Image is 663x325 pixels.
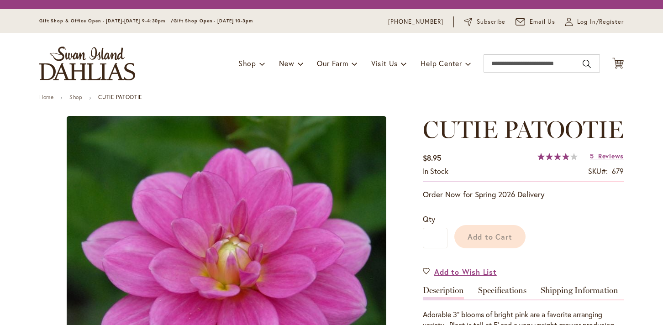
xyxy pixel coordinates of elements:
[98,94,142,100] strong: CUTIE PATOOTIE
[174,18,253,24] span: Gift Shop Open - [DATE] 10-3pm
[421,58,462,68] span: Help Center
[39,18,174,24] span: Gift Shop & Office Open - [DATE]-[DATE] 9-4:30pm /
[516,17,556,26] a: Email Us
[371,58,398,68] span: Visit Us
[434,267,497,277] span: Add to Wish List
[279,58,294,68] span: New
[423,189,624,200] p: Order Now for Spring 2026 Delivery
[388,17,443,26] a: [PHONE_NUMBER]
[577,17,624,26] span: Log In/Register
[612,166,624,177] div: 679
[69,94,82,100] a: Shop
[464,17,505,26] a: Subscribe
[423,153,441,162] span: $8.95
[423,166,448,177] div: Availability
[423,267,497,277] a: Add to Wish List
[588,166,608,176] strong: SKU
[541,286,618,299] a: Shipping Information
[590,152,594,160] span: 5
[238,58,256,68] span: Shop
[478,286,526,299] a: Specifications
[590,152,624,160] a: 5 Reviews
[537,153,578,160] div: 81%
[423,115,624,144] span: CUTIE PATOOTIE
[423,166,448,176] span: In stock
[317,58,348,68] span: Our Farm
[530,17,556,26] span: Email Us
[39,47,135,80] a: store logo
[565,17,624,26] a: Log In/Register
[423,286,464,299] a: Description
[39,94,53,100] a: Home
[598,152,624,160] span: Reviews
[477,17,505,26] span: Subscribe
[423,214,435,224] span: Qty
